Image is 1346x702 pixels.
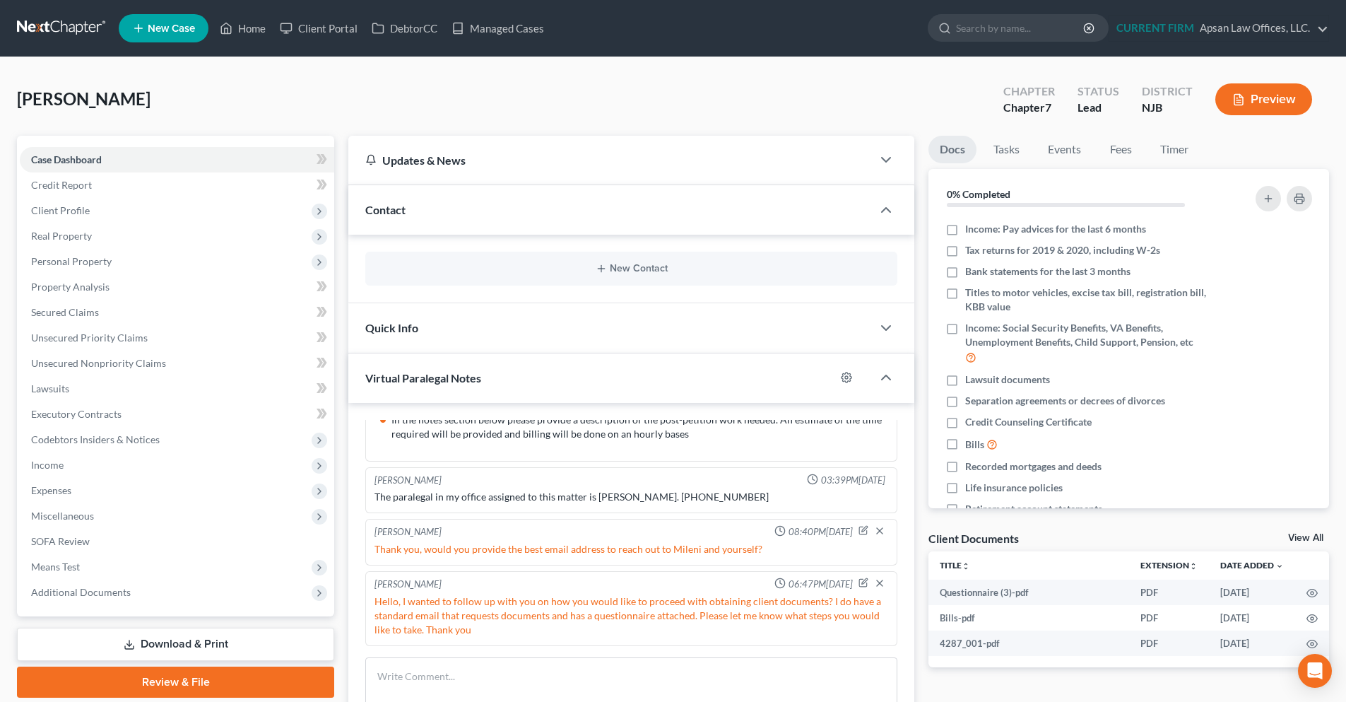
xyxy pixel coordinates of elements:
[965,415,1092,429] span: Credit Counseling Certificate
[965,460,1102,474] span: Recorded mortgages and deeds
[947,188,1010,200] strong: 0% Completed
[17,88,150,109] span: [PERSON_NAME]
[1149,136,1200,163] a: Timer
[965,394,1165,408] span: Separation agreements or decrees of divorces
[365,203,406,216] span: Contact
[1129,580,1209,605] td: PDF
[1140,560,1198,571] a: Extensionunfold_more
[31,561,80,573] span: Means Test
[940,560,970,571] a: Titleunfold_more
[1045,100,1051,114] span: 7
[20,147,334,172] a: Case Dashboard
[20,172,334,198] a: Credit Report
[1098,136,1143,163] a: Fees
[928,531,1019,546] div: Client Documents
[20,376,334,402] a: Lawsuits
[31,459,64,471] span: Income
[965,286,1217,314] span: Titles to motor vehicles, excise tax bill, registration bill, KBB value
[365,153,855,168] div: Updates & News
[1142,83,1193,100] div: District
[1078,100,1119,116] div: Lead
[20,351,334,376] a: Unsecured Nonpriority Claims
[1275,562,1284,571] i: expand_more
[1209,631,1295,656] td: [DATE]
[821,474,885,487] span: 03:39PM[DATE]
[1298,654,1332,688] div: Open Intercom Messenger
[1220,560,1284,571] a: Date Added expand_more
[965,438,984,452] span: Bills
[20,529,334,554] a: SOFA Review
[1037,136,1092,163] a: Events
[20,300,334,325] a: Secured Claims
[148,23,195,34] span: New Case
[31,433,160,445] span: Codebtors Insiders & Notices
[1109,16,1328,41] a: CURRENT FIRMApsan Law Offices, LLC.
[31,586,131,598] span: Additional Documents
[1129,631,1209,656] td: PDF
[1129,605,1209,631] td: PDF
[31,535,90,547] span: SOFA Review
[444,16,551,41] a: Managed Cases
[928,631,1129,656] td: 4287_001-pdf
[374,474,442,487] div: [PERSON_NAME]
[20,274,334,300] a: Property Analysis
[1209,605,1295,631] td: [DATE]
[1189,562,1198,571] i: unfold_more
[965,264,1130,279] span: Bank statements for the last 3 months
[374,578,442,592] div: [PERSON_NAME]
[31,255,112,267] span: Personal Property
[928,580,1129,605] td: Questionnaire (3)-pdf
[31,230,92,242] span: Real Property
[31,306,99,318] span: Secured Claims
[31,179,92,191] span: Credit Report
[789,525,853,539] span: 08:40PM[DATE]
[377,263,886,274] button: New Contact
[956,15,1085,41] input: Search by name...
[31,408,122,420] span: Executory Contracts
[965,321,1217,349] span: Income: Social Security Benefits, VA Benefits, Unemployment Benefits, Child Support, Pension, etc
[982,136,1031,163] a: Tasks
[1078,83,1119,100] div: Status
[31,153,102,165] span: Case Dashboard
[17,628,334,661] a: Download & Print
[31,382,69,394] span: Lawsuits
[1116,21,1194,34] strong: CURRENT FIRM
[213,16,273,41] a: Home
[1142,100,1193,116] div: NJB
[965,243,1160,257] span: Tax returns for 2019 & 2020, including W-2s
[962,562,970,571] i: unfold_more
[965,222,1146,236] span: Income: Pay advices for the last 6 months
[1003,100,1055,116] div: Chapter
[365,371,481,385] span: Virtual Paralegal Notes
[374,490,888,504] div: The paralegal in my office assigned to this matter is [PERSON_NAME]. [PHONE_NUMBER]
[374,542,888,556] div: Thank you, would you provide the best email address to reach out to Mileni and yourself?
[31,484,71,496] span: Expenses
[374,595,888,637] div: Hello, I wanted to follow up with you on how you would like to proceed with obtaining client docu...
[365,321,418,334] span: Quick Info
[31,204,90,216] span: Client Profile
[1215,83,1312,115] button: Preview
[365,16,444,41] a: DebtorCC
[20,402,334,427] a: Executory Contracts
[391,413,888,441] div: In the notes section below please provide a description of the post-petition work needed. An esti...
[17,667,334,698] a: Review & File
[965,373,1050,387] span: Lawsuit documents
[1003,83,1055,100] div: Chapter
[31,357,166,369] span: Unsecured Nonpriority Claims
[20,325,334,351] a: Unsecured Priority Claims
[273,16,365,41] a: Client Portal
[965,502,1102,516] span: Retirement account statements
[31,510,94,522] span: Miscellaneous
[31,281,110,293] span: Property Analysis
[928,605,1129,631] td: Bills-pdf
[928,136,976,163] a: Docs
[965,481,1063,495] span: Life insurance policies
[374,525,442,539] div: [PERSON_NAME]
[31,332,148,344] span: Unsecured Priority Claims
[1209,580,1295,605] td: [DATE]
[1288,533,1323,543] a: View All
[789,578,853,591] span: 06:47PM[DATE]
